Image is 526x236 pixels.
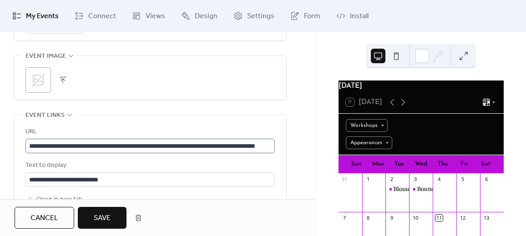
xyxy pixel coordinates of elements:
div: 1 [365,176,372,183]
div: 6 [483,176,490,183]
div: 9 [388,215,395,221]
a: My Events [5,4,66,28]
div: 10 [412,215,419,221]
div: Blossoming with Sissification [394,186,473,193]
div: ; [25,67,51,93]
div: Sat [475,155,496,173]
a: Design [174,4,224,28]
div: 7 [341,215,348,221]
div: 12 [459,215,466,221]
div: 8 [365,215,372,221]
span: My Events [26,11,59,22]
span: Install [350,11,369,22]
div: Mon [367,155,389,173]
span: Event links [25,110,65,121]
div: Text to display [25,160,273,171]
span: Design [195,11,217,22]
div: Thu [432,155,453,173]
div: 5 [459,176,466,183]
span: Settings [247,11,274,22]
div: 13 [483,215,490,221]
div: Tue [389,155,410,173]
div: 3 [412,176,419,183]
div: Fri [453,155,475,173]
span: Cancel [30,213,58,224]
a: Form [283,4,327,28]
span: Event image [25,51,66,62]
div: Sun [346,155,367,173]
span: Save [94,213,111,224]
span: Views [146,11,165,22]
div: URL [25,126,273,137]
div: [DATE] [339,80,504,91]
a: Views [125,4,172,28]
span: Connect [88,11,116,22]
div: Blossoming with Sissification [385,186,409,193]
div: 11 [435,215,442,221]
button: Cancel [15,207,74,229]
div: 31 [341,176,348,183]
button: Save [78,207,126,229]
a: Connect [68,4,123,28]
span: Form [304,11,320,22]
span: Open in new tab [36,194,82,205]
div: 4 [435,176,442,183]
div: 2 [388,176,395,183]
div: Boundless Creativity: Innovative Ways to Use Rope in Play [409,186,433,193]
div: Wed [410,155,432,173]
a: Install [329,4,375,28]
a: Settings [227,4,281,28]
